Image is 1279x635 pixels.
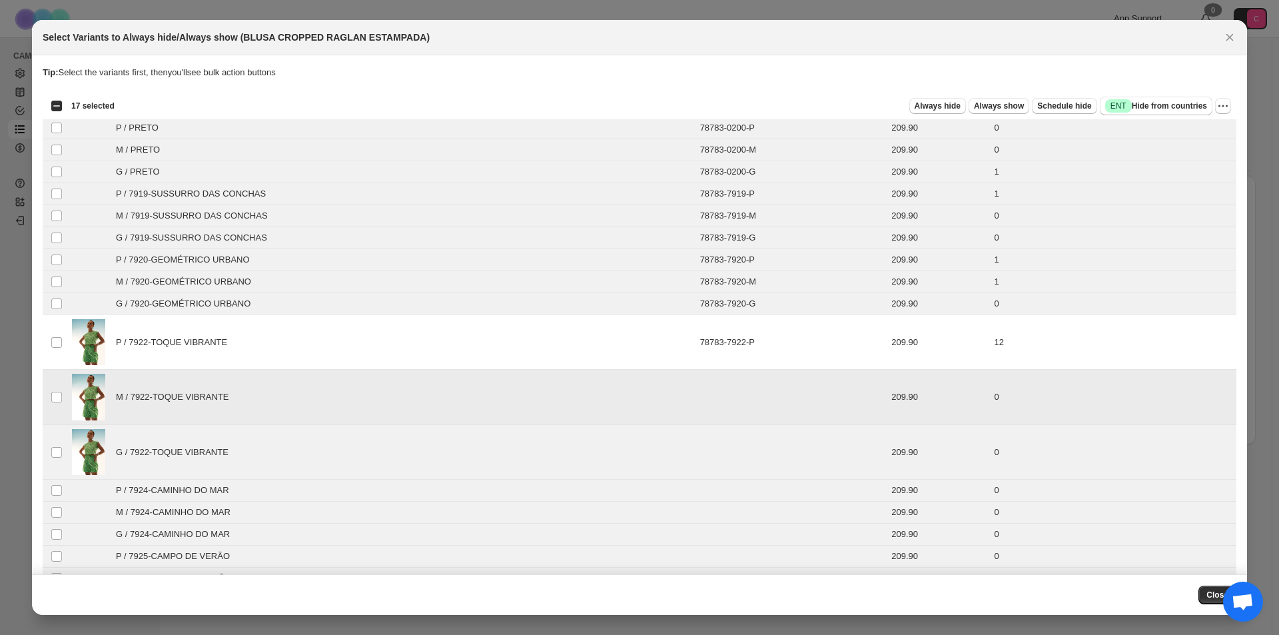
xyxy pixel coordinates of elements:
td: 78783-7922-P [696,315,888,370]
td: 209.90 [887,183,990,205]
span: P / 7924-CAMINHO DO MAR [116,484,236,497]
button: Schedule hide [1032,98,1096,114]
span: 17 selected [71,101,115,111]
span: G / 7924-CAMINHO DO MAR [116,528,237,541]
span: Close [1206,590,1228,600]
td: 0 [991,524,1236,546]
a: Bate-papo aberto [1223,582,1263,622]
span: P / 7919-SUSSURRO DAS CONCHAS [116,187,273,201]
span: G / 7920-GEOMÉTRICO URBANO [116,297,258,311]
td: 1 [991,271,1236,293]
td: 209.90 [887,249,990,271]
td: 0 [991,568,1236,590]
td: 1 [991,183,1236,205]
button: Close [1198,586,1236,604]
td: 209.90 [887,139,990,161]
img: 78783_7922_01.jpg [72,429,105,475]
td: 78783-7920-P [696,249,888,271]
span: M / 7919-SUSSURRO DAS CONCHAS [116,209,274,223]
span: M / 7925-CAMPO DE VERÃO [116,572,238,585]
span: P / PRETO [116,121,166,135]
td: 209.90 [887,227,990,249]
td: 78783-7919-M [696,205,888,227]
p: Select the variants first, then you'll see bulk action buttons [43,66,1236,79]
td: 78783-0200-M [696,139,888,161]
td: 78783-7920-M [696,271,888,293]
span: M / 7922-TOQUE VIBRANTE [116,390,236,404]
td: 0 [991,227,1236,249]
button: SuccessENTHide from countries [1100,97,1212,115]
td: 12 [991,315,1236,370]
button: More actions [1215,98,1231,114]
button: Always hide [909,98,966,114]
span: Always hide [915,101,961,111]
button: Always show [969,98,1029,114]
td: 0 [991,370,1236,424]
td: 0 [991,502,1236,524]
td: 209.90 [887,293,990,315]
td: 0 [991,205,1236,227]
td: 0 [991,424,1236,479]
td: 78783-7920-G [696,293,888,315]
td: 209.90 [887,315,990,370]
td: 209.90 [887,424,990,479]
td: 0 [991,293,1236,315]
span: M / 7924-CAMINHO DO MAR [116,506,238,519]
span: M / 7920-GEOMÉTRICO URBANO [116,275,258,289]
span: Always show [974,101,1024,111]
td: 209.90 [887,568,990,590]
td: 209.90 [887,161,990,183]
td: 209.90 [887,117,990,139]
td: 209.90 [887,502,990,524]
td: 78783-7919-G [696,227,888,249]
span: P / 7920-GEOMÉTRICO URBANO [116,253,256,267]
span: Schedule hide [1037,101,1091,111]
td: 209.90 [887,546,990,568]
button: Close [1220,28,1239,47]
td: 209.90 [887,370,990,424]
img: 78783_7922_01.jpg [72,374,105,420]
td: 0 [991,139,1236,161]
td: 1 [991,249,1236,271]
td: 209.90 [887,205,990,227]
span: Hide from countries [1105,99,1207,113]
strong: Tip: [43,67,59,77]
span: P / 7922-TOQUE VIBRANTE [116,336,234,349]
span: G / 7919-SUSSURRO DAS CONCHAS [116,231,274,245]
td: 209.90 [887,524,990,546]
td: 1 [991,161,1236,183]
td: 78783-7919-P [696,183,888,205]
td: 0 [991,480,1236,502]
span: ENT [1110,101,1126,111]
td: 78783-0200-G [696,161,888,183]
td: 0 [991,117,1236,139]
td: 78783-0200-P [696,117,888,139]
td: 209.90 [887,271,990,293]
span: M / PRETO [116,143,167,157]
td: 0 [991,546,1236,568]
td: 209.90 [887,480,990,502]
img: 78783_7922_01.jpg [72,319,105,365]
span: P / 7925-CAMPO DE VERÃO [116,550,237,563]
span: G / PRETO [116,165,167,179]
h2: Select Variants to Always hide/Always show (BLUSA CROPPED RAGLAN ESTAMPADA) [43,31,430,44]
span: G / 7922-TOQUE VIBRANTE [116,446,236,459]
